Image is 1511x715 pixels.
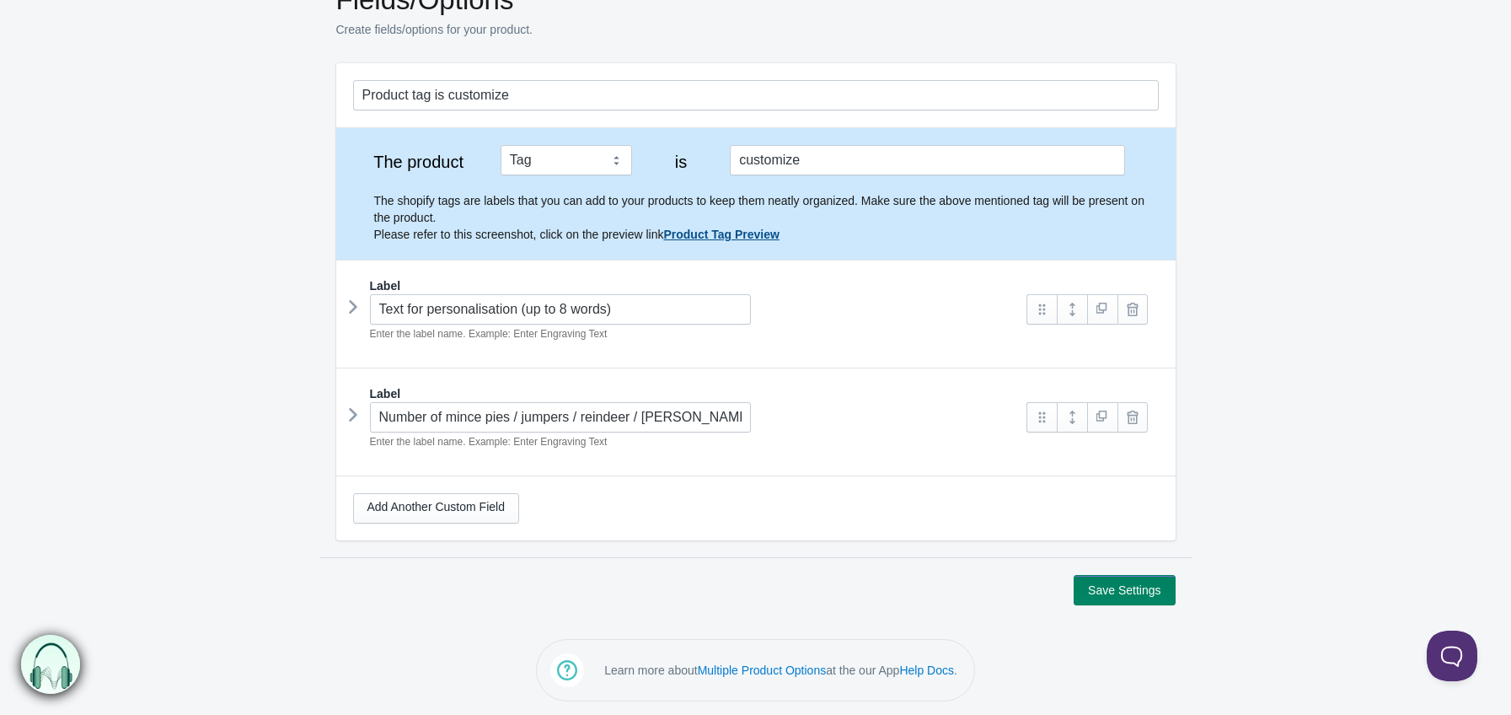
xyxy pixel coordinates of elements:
[336,21,1036,38] p: Create fields/options for your product.
[370,277,401,294] label: Label
[370,328,608,340] em: Enter the label name. Example: Enter Engraving Text
[1074,575,1175,605] button: Save Settings
[370,436,608,448] em: Enter the label name. Example: Enter Engraving Text
[374,192,1159,243] p: The shopify tags are labels that you can add to your products to keep them neatly organized. Make...
[663,228,779,241] a: Product Tag Preview
[899,664,954,677] a: Help Docs
[648,153,714,170] label: is
[370,385,401,402] label: Label
[698,664,827,677] a: Multiple Product Options
[353,493,519,524] a: Add Another Custom Field
[353,80,1159,110] input: General Options Set
[1427,631,1477,681] iframe: Toggle Customer Support
[604,662,957,679] p: Learn more about at the our App .
[353,153,485,170] label: The product
[19,636,78,695] img: bxm.png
